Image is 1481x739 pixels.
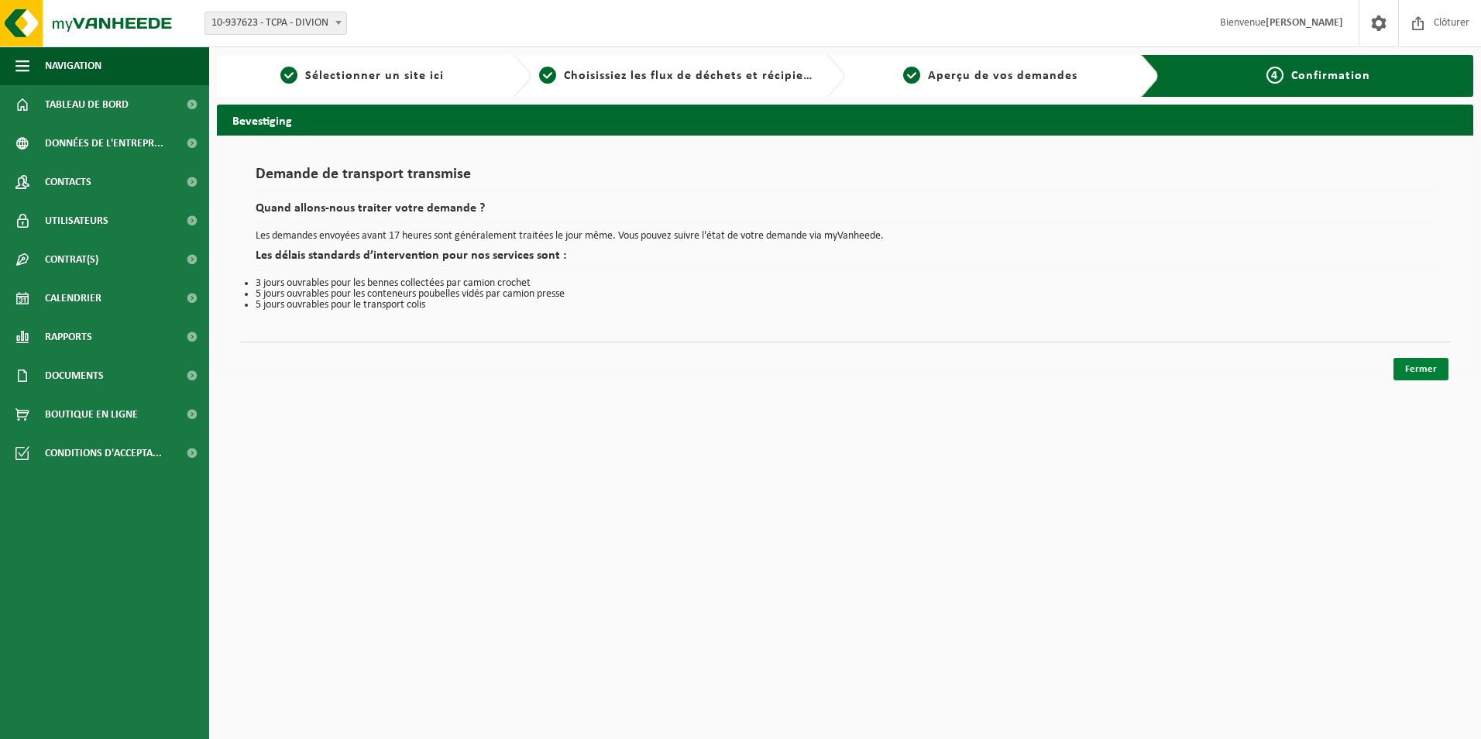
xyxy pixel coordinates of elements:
[256,167,1435,191] h1: Demande de transport transmise
[45,434,162,473] span: Conditions d'accepta...
[225,67,500,85] a: 1Sélectionner un site ici
[564,70,822,82] span: Choisissiez les flux de déchets et récipients
[1393,358,1448,380] a: Fermer
[853,67,1129,85] a: 3Aperçu de vos demandes
[539,67,815,85] a: 2Choisissiez les flux de déchets et récipients
[305,70,444,82] span: Sélectionner un site ici
[45,279,101,318] span: Calendrier
[45,46,101,85] span: Navigation
[45,85,129,124] span: Tableau de bord
[1266,67,1283,84] span: 4
[928,70,1077,82] span: Aperçu de vos demandes
[205,12,346,34] span: 10-937623 - TCPA - DIVION
[45,240,98,279] span: Contrat(s)
[45,163,91,201] span: Contacts
[256,249,1435,270] h2: Les délais standards d’intervention pour nos services sont :
[256,300,1435,311] li: 5 jours ouvrables pour le transport colis
[280,67,297,84] span: 1
[256,202,1435,223] h2: Quand allons-nous traiter votre demande ?
[217,105,1473,135] h2: Bevestiging
[45,124,163,163] span: Données de l'entrepr...
[256,278,1435,289] li: 3 jours ouvrables pour les bennes collectées par camion crochet
[539,67,556,84] span: 2
[1266,17,1343,29] strong: [PERSON_NAME]
[45,356,104,395] span: Documents
[45,201,108,240] span: Utilisateurs
[45,318,92,356] span: Rapports
[256,289,1435,300] li: 5 jours ouvrables pour les conteneurs poubelles vidés par camion presse
[256,231,1435,242] p: Les demandes envoyées avant 17 heures sont généralement traitées le jour même. Vous pouvez suivre...
[45,395,138,434] span: Boutique en ligne
[1291,70,1370,82] span: Confirmation
[204,12,347,35] span: 10-937623 - TCPA - DIVION
[903,67,920,84] span: 3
